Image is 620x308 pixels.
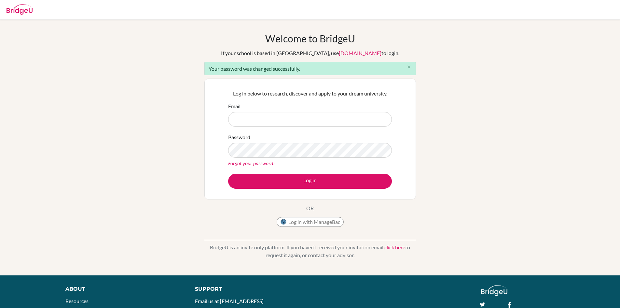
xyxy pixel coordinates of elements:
[481,285,507,296] img: logo_white@2x-f4f0deed5e89b7ecb1c2cc34c3e3d731f90f0f143d5ea2071677605dd97b5244.png
[228,102,241,110] label: Email
[406,65,411,69] i: close
[228,90,392,97] p: Log in below to research, discover and apply to your dream university.
[195,285,302,293] div: Support
[403,62,416,72] button: Close
[7,4,33,15] img: Bridge-U
[228,174,392,189] button: Log in
[65,298,89,304] a: Resources
[204,62,416,75] div: Your password was changed successfully.
[339,50,381,56] a: [DOMAIN_NAME]
[221,49,399,57] div: If your school is based in [GEOGRAPHIC_DATA], use to login.
[265,33,355,44] h1: Welcome to BridgeU
[204,243,416,259] p: BridgeU is an invite only platform. If you haven’t received your invitation email, to request it ...
[277,217,344,227] button: Log in with ManageBac
[65,285,180,293] div: About
[384,244,405,250] a: click here
[306,204,314,212] p: OR
[228,133,250,141] label: Password
[228,160,275,166] a: Forgot your password?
